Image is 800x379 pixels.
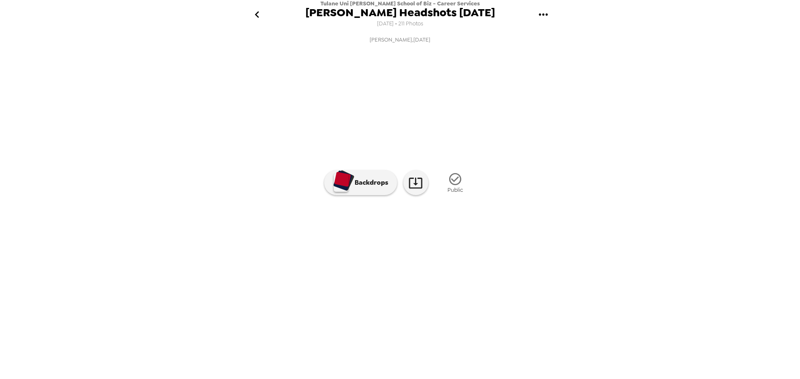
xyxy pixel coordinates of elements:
[243,1,270,28] button: go back
[530,1,557,28] button: gallery menu
[370,35,430,45] span: [PERSON_NAME] , [DATE]
[368,226,432,269] img: gallery
[233,32,567,59] button: [PERSON_NAME],[DATE]
[435,167,476,198] button: Public
[324,170,397,195] button: Backdrops
[305,7,495,18] span: [PERSON_NAME] Headshots [DATE]
[377,18,423,30] span: [DATE] • 211 Photos
[436,226,499,269] img: gallery
[503,226,567,269] img: gallery
[350,178,388,188] p: Backdrops
[317,45,483,57] img: gallery
[447,186,463,193] span: Public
